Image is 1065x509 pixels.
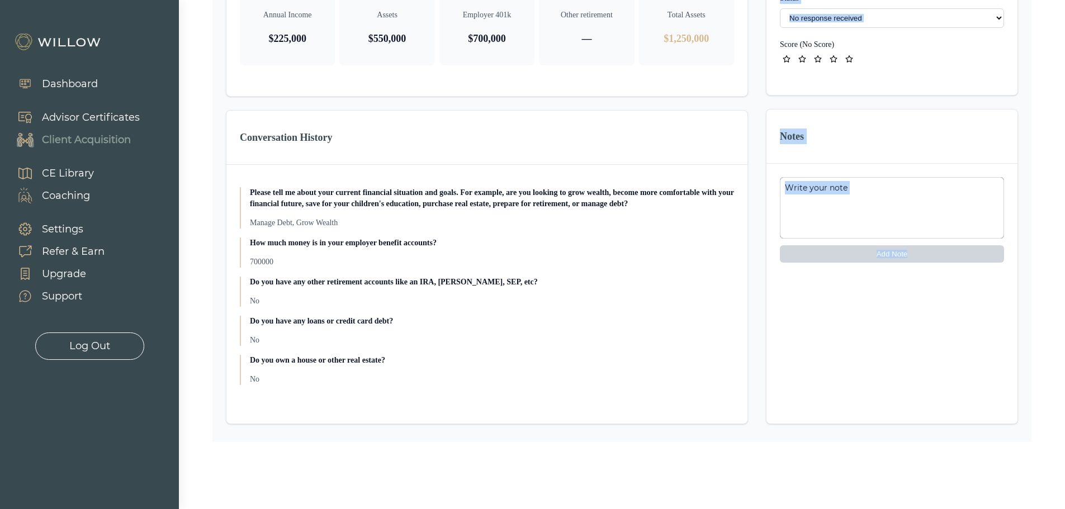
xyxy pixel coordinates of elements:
div: Settings [42,222,83,237]
button: Add Note [780,245,1004,263]
p: $700,000 [448,31,526,46]
p: Do you have any other retirement accounts like an IRA, [PERSON_NAME], SEP, etc? [250,277,734,288]
button: star [796,53,809,66]
button: star [811,53,825,66]
button: star [780,53,793,66]
p: 700000 [250,256,734,268]
a: Settings [6,218,105,240]
p: Annual Income [249,9,326,21]
a: Upgrade [6,263,105,285]
p: No [250,296,734,307]
p: — [548,31,625,46]
p: No [250,335,734,346]
p: Please tell me about your current financial situation and goals. For example, are you looking to ... [250,187,734,210]
div: Dashboard [42,77,98,92]
p: $1,250,000 [648,31,725,46]
button: star [842,53,856,66]
p: Do you own a house or other real estate? [250,355,734,366]
a: Coaching [6,184,94,207]
div: Log Out [69,339,110,354]
div: Upgrade [42,267,86,282]
p: Other retirement [548,9,625,21]
a: Refer & Earn [6,240,105,263]
p: $550,000 [348,31,425,46]
a: CE Library [6,162,94,184]
div: Refer & Earn [42,244,105,259]
p: Employer 401k [448,9,526,21]
button: star [827,53,840,66]
div: Support [42,289,82,304]
label: Score ( No Score ) [780,40,834,49]
a: Dashboard [6,73,98,95]
div: CE Library [42,166,94,181]
p: Manage Debt, Grow Wealth [250,217,734,229]
p: No [250,374,734,385]
p: Assets [348,9,425,21]
h3: Conversation History [240,130,734,145]
button: ID [780,39,834,50]
a: Client Acquisition [6,129,140,151]
div: Coaching [42,188,90,203]
a: Advisor Certificates [6,106,140,129]
p: How much money is in your employer benefit accounts? [250,237,734,249]
h3: Notes [780,129,1004,144]
img: Willow [14,33,103,51]
p: Do you have any loans or credit card debt? [250,316,734,327]
p: Total Assets [648,9,725,21]
p: $225,000 [249,31,326,46]
div: Client Acquisition [42,132,131,148]
div: Advisor Certificates [42,110,140,125]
